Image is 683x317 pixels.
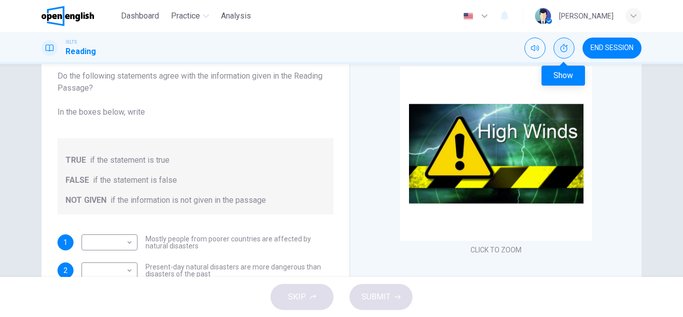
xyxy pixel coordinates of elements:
img: en [462,13,474,20]
div: Mute [524,38,545,59]
div: [PERSON_NAME] [559,10,613,22]
button: Practice [167,7,213,25]
img: OpenEnglish logo [41,6,94,26]
span: Analysis [221,10,251,22]
span: END SESSION [590,44,633,52]
a: OpenEnglish logo [41,6,117,26]
button: Dashboard [117,7,163,25]
div: Show [553,38,574,59]
img: Profile picture [535,8,551,24]
h1: Reading [65,46,96,58]
button: Analysis [217,7,255,25]
span: if the statement is true [90,154,169,166]
span: TRUE [65,154,86,166]
div: Show [541,66,585,86]
span: Dashboard [121,10,159,22]
span: 2 [63,267,67,274]
button: END SESSION [582,38,641,59]
span: Do the following statements agree with the information given in the Reading Passage? In the boxes... [57,70,333,118]
span: 1 [63,239,67,246]
span: if the statement is false [93,174,177,186]
span: FALSE [65,174,89,186]
span: NOT GIVEN [65,194,106,206]
span: Mostly people from poorer countries are affected by natural disasters [145,235,333,249]
span: if the information is not given in the passage [110,194,266,206]
span: Practice [171,10,200,22]
span: Present-day natural disasters are more dangerous than disasters of the past [145,263,333,277]
span: IELTS [65,39,77,46]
